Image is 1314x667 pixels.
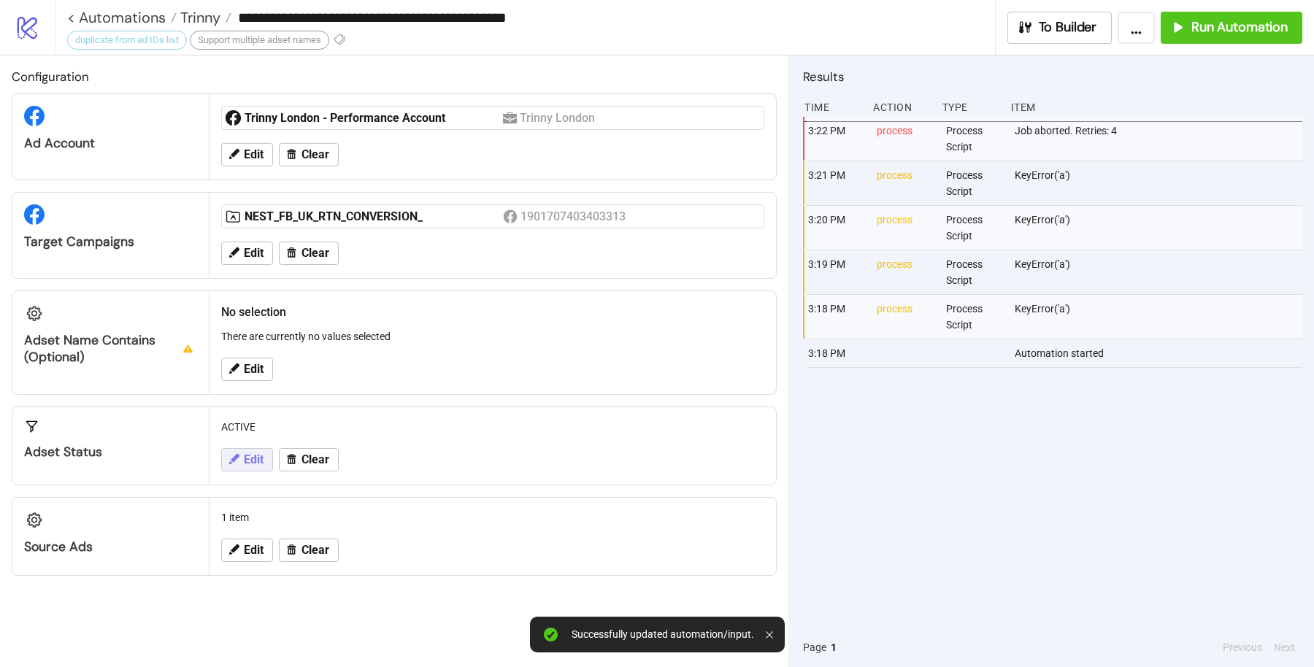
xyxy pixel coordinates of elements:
[67,31,187,50] div: duplicate from ad IDs list
[807,161,865,205] div: 3:21 PM
[221,358,273,381] button: Edit
[807,339,865,367] div: 3:18 PM
[807,250,865,294] div: 3:19 PM
[875,295,934,339] div: process
[875,117,934,161] div: process
[12,67,777,86] h2: Configuration
[826,639,841,655] button: 1
[803,67,1302,86] h2: Results
[301,148,329,161] span: Clear
[875,206,934,250] div: process
[190,31,329,50] div: Support multiple adset names
[301,453,329,466] span: Clear
[67,10,177,25] a: < Automations
[1039,19,1097,36] span: To Builder
[875,250,934,294] div: process
[1269,639,1299,655] button: Next
[244,363,264,376] span: Edit
[1013,206,1306,250] div: KeyError('a')
[245,110,503,126] div: Trinny London - Performance Account
[1013,117,1306,161] div: Job aborted. Retries: 4
[245,209,503,225] div: NEST_FB_UK_RTN_CONVERSION_
[279,242,339,265] button: Clear
[279,448,339,471] button: Clear
[301,247,329,260] span: Clear
[1010,93,1302,121] div: Item
[1013,161,1306,205] div: KeyError('a')
[301,544,329,557] span: Clear
[945,117,1003,161] div: Process Script
[24,444,197,460] div: Adset Status
[177,10,231,25] a: Trinny
[807,206,865,250] div: 3:20 PM
[177,8,220,27] span: Trinny
[279,539,339,562] button: Clear
[807,117,865,161] div: 3:22 PM
[875,161,934,205] div: process
[221,448,273,471] button: Edit
[1161,12,1302,44] button: Run Automation
[279,143,339,166] button: Clear
[244,247,264,260] span: Edit
[24,539,197,555] div: Source Ads
[244,453,264,466] span: Edit
[244,544,264,557] span: Edit
[24,135,197,152] div: Ad Account
[807,295,865,339] div: 3:18 PM
[221,303,764,321] h2: No selection
[24,234,197,250] div: Target Campaigns
[1013,295,1306,339] div: KeyError('a')
[1118,12,1155,44] button: ...
[221,328,764,344] p: There are currently no values selected
[945,250,1003,294] div: Process Script
[803,93,861,121] div: Time
[941,93,999,121] div: Type
[945,295,1003,339] div: Process Script
[221,242,273,265] button: Edit
[872,93,930,121] div: Action
[945,206,1003,250] div: Process Script
[221,539,273,562] button: Edit
[215,413,770,441] div: ACTIVE
[1013,250,1306,294] div: KeyError('a')
[1013,339,1306,367] div: Automation started
[520,207,628,225] div: 1901707403403313
[1218,639,1267,655] button: Previous
[1191,19,1288,36] span: Run Automation
[24,332,197,366] div: Adset Name contains (optional)
[945,161,1003,205] div: Process Script
[244,148,264,161] span: Edit
[215,504,770,531] div: 1 item
[1007,12,1113,44] button: To Builder
[572,628,754,641] div: Successfully updated automation/input.
[520,109,598,127] div: Trinny London
[221,143,273,166] button: Edit
[803,639,826,655] span: Page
